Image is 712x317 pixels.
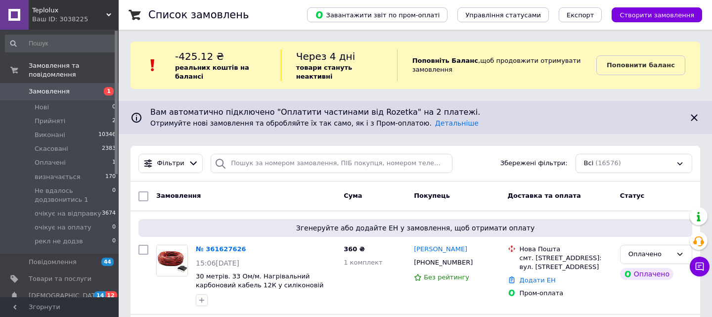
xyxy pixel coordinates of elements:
[112,237,116,246] span: 0
[196,245,246,253] a: № 361627626
[35,186,112,204] span: Не вдалось додзвонитись 1
[595,159,621,167] span: (16576)
[29,274,91,283] span: Товари та послуги
[35,103,49,112] span: Нові
[296,64,353,80] b: товари стануть неактивні
[690,257,710,276] button: Чат з покупцем
[196,272,323,298] a: 30 метрів. 33 Ом/м. Нагрівальний карбоновий кабель 12К у силіконовій ізоляції
[157,159,184,168] span: Фільтри
[156,245,188,276] a: Фото товару
[112,223,116,232] span: 0
[112,117,116,126] span: 2
[465,11,541,19] span: Управління статусами
[29,87,70,96] span: Замовлення
[211,154,452,173] input: Пошук за номером замовлення, ПІБ покупця, номером телефону, Email, номером накладної
[35,158,66,167] span: Оплачені
[559,7,602,22] button: Експорт
[500,159,568,168] span: Збережені фільтри:
[520,245,612,254] div: Нова Пошта
[397,49,596,81] div: , щоб продовжити отримувати замовлення
[29,61,119,79] span: Замовлення та повідомлення
[102,144,116,153] span: 2383
[101,258,114,266] span: 44
[35,131,65,139] span: Виконані
[35,144,68,153] span: Скасовані
[148,9,249,21] h1: Список замовлень
[412,256,475,269] div: [PHONE_NUMBER]
[104,87,114,95] span: 1
[35,237,83,246] span: рекл не додзв
[344,192,362,199] span: Cума
[29,258,77,267] span: Повідомлення
[105,173,116,181] span: 170
[520,289,612,298] div: Пром-оплата
[414,245,467,254] a: [PERSON_NAME]
[156,192,201,199] span: Замовлення
[508,192,581,199] span: Доставка та оплата
[620,268,673,280] div: Оплачено
[344,259,382,266] span: 1 комплект
[620,11,694,19] span: Створити замовлення
[628,249,672,260] div: Оплачено
[596,55,685,75] a: Поповнити баланс
[105,291,117,300] span: 12
[157,245,187,276] img: Фото товару
[112,158,116,167] span: 1
[612,7,702,22] button: Створити замовлення
[424,273,469,281] span: Без рейтингу
[567,11,594,19] span: Експорт
[112,103,116,112] span: 0
[435,119,479,127] a: Детальніше
[32,6,106,15] span: Teplolux
[315,10,440,19] span: Завантажити звіт по пром-оплаті
[175,50,224,62] span: -425.12 ₴
[457,7,549,22] button: Управління статусами
[620,192,645,199] span: Статус
[412,57,478,64] b: Поповніть Баланс
[344,245,365,253] span: 360 ₴
[584,159,594,168] span: Всі
[414,192,450,199] span: Покупець
[520,276,556,284] a: Додати ЕН
[102,209,116,218] span: 3674
[5,35,117,52] input: Пошук
[520,254,612,272] div: смт. [STREET_ADDRESS]: вул. [STREET_ADDRESS]
[35,209,101,218] span: очікує на відправку
[35,223,91,232] span: очікує на оплату
[98,131,116,139] span: 10346
[607,61,675,69] b: Поповнити баланс
[307,7,447,22] button: Завантажити звіт по пром-оплаті
[150,119,479,127] span: Отримуйте нові замовлення та обробляйте їх так само, як і з Пром-оплатою.
[602,11,702,18] a: Створити замовлення
[196,259,239,267] span: 15:06[DATE]
[35,117,65,126] span: Прийняті
[175,64,249,80] b: реальних коштів на балансі
[296,50,356,62] span: Через 4 дні
[145,58,160,73] img: :exclamation:
[35,173,80,181] span: визначається
[142,223,688,233] span: Згенеруйте або додайте ЕН у замовлення, щоб отримати оплату
[29,291,102,300] span: [DEMOGRAPHIC_DATA]
[112,186,116,204] span: 0
[150,107,680,118] span: Вам автоматично підключено "Оплатити частинами від Rozetka" на 2 платежі.
[32,15,119,24] div: Ваш ID: 3038225
[94,291,105,300] span: 14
